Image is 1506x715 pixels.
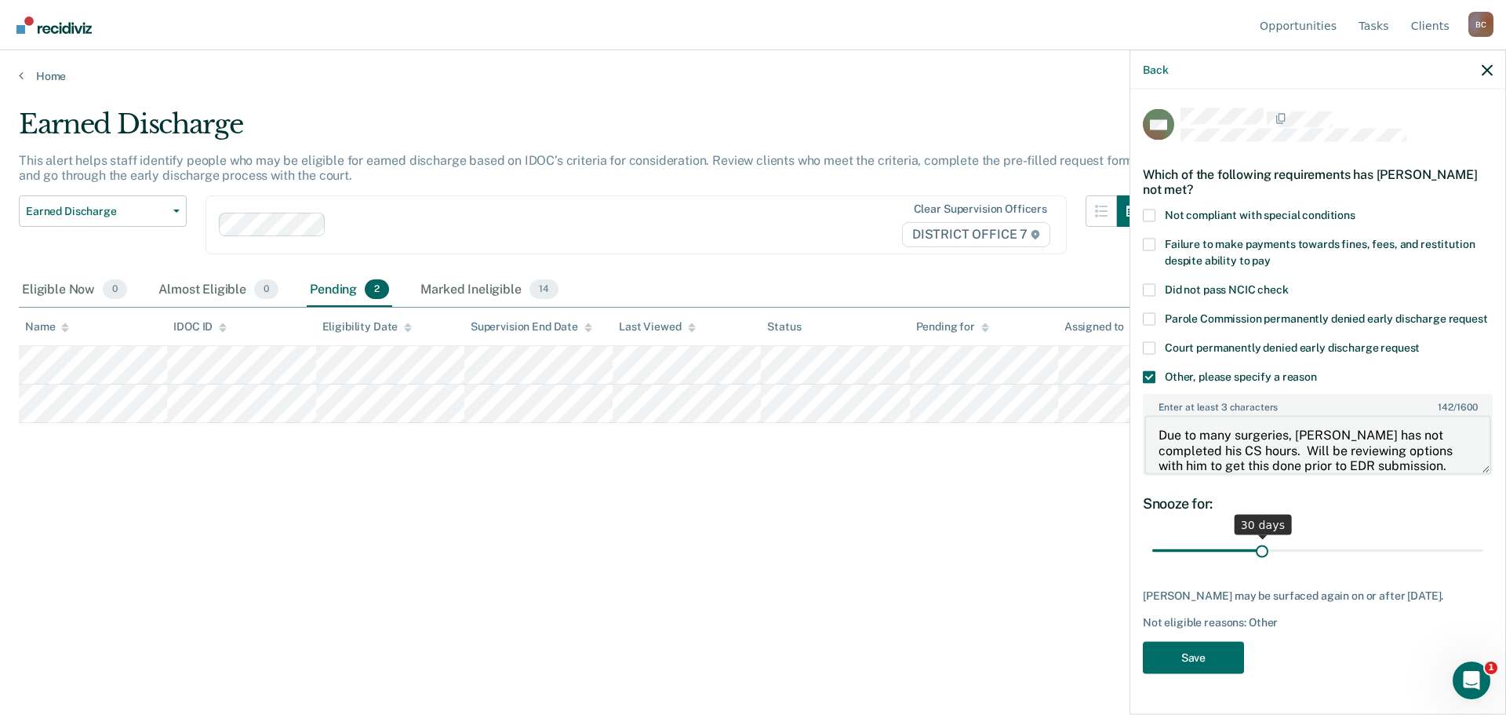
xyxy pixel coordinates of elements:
[1165,283,1289,295] span: Did not pass NCIC check
[1165,341,1420,353] span: Court permanently denied early discharge request
[1143,494,1493,512] div: Snooze for:
[19,108,1148,153] div: Earned Discharge
[1143,589,1493,603] div: [PERSON_NAME] may be surfaced again on or after [DATE].
[322,320,413,334] div: Eligibility Date
[16,16,92,34] img: Recidiviz
[1144,395,1491,412] label: Enter at least 3 characters
[155,273,282,308] div: Almost Eligible
[902,222,1050,247] span: DISTRICT OFFICE 7
[1468,12,1493,37] button: Profile dropdown button
[1485,662,1497,674] span: 1
[1235,515,1292,535] div: 30 days
[1064,320,1138,334] div: Assigned to
[103,279,127,300] span: 0
[914,202,1047,216] div: Clear supervision officers
[1165,237,1475,266] span: Failure to make payments towards fines, fees, and restitution despite ability to pay
[1143,63,1168,76] button: Back
[307,273,392,308] div: Pending
[1438,401,1477,412] span: / 1600
[767,320,801,334] div: Status
[1468,12,1493,37] div: B C
[1438,401,1453,412] span: 142
[1143,154,1493,209] div: Which of the following requirements has [PERSON_NAME] not met?
[417,273,561,308] div: Marked Ineligible
[173,320,227,334] div: IDOC ID
[1165,370,1317,382] span: Other, please specify a reason
[916,320,989,334] div: Pending for
[619,320,695,334] div: Last Viewed
[529,279,558,300] span: 14
[365,279,389,300] span: 2
[1144,416,1491,474] textarea: Due to many surgeries, [PERSON_NAME] has not completed his CS hours. Will be reviewing options wi...
[1143,615,1493,629] div: Not eligible reasons: Other
[1453,662,1490,699] iframe: Intercom live chat
[254,279,278,300] span: 0
[1165,312,1488,324] span: Parole Commission permanently denied early discharge request
[25,320,69,334] div: Name
[1165,208,1355,221] span: Not compliant with special conditions
[19,273,130,308] div: Eligible Now
[19,69,1487,83] a: Home
[26,205,167,218] span: Earned Discharge
[19,153,1137,183] p: This alert helps staff identify people who may be eligible for earned discharge based on IDOC’s c...
[471,320,592,334] div: Supervision End Date
[1143,641,1244,673] button: Save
